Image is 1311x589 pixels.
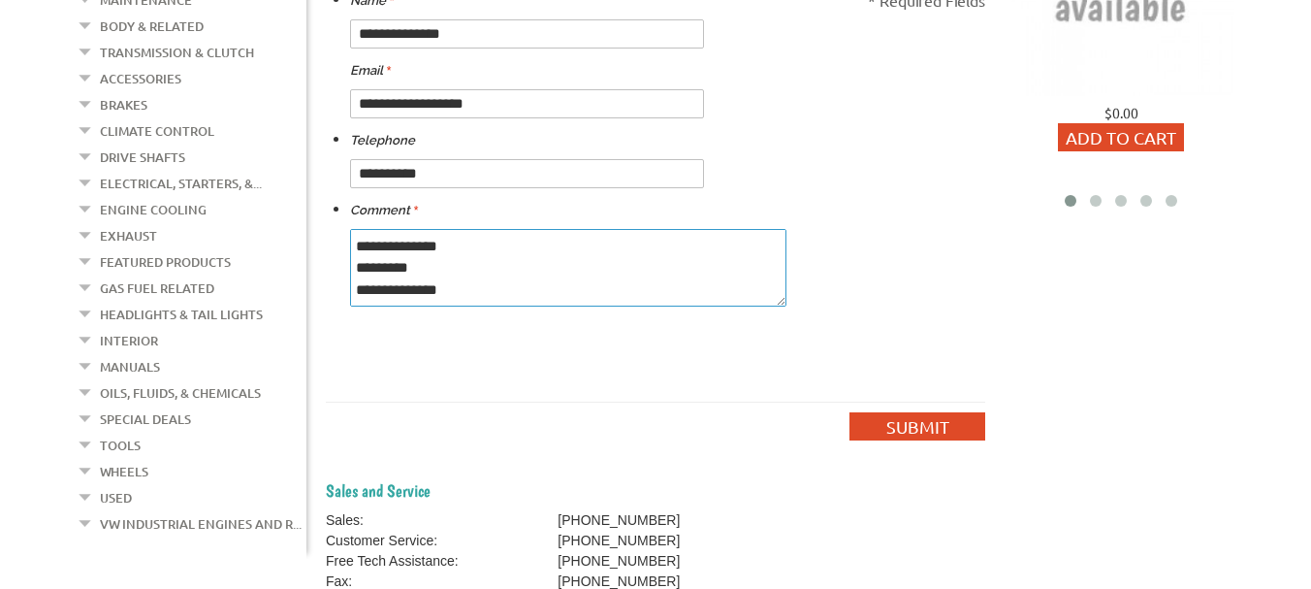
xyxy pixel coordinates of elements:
td: [PHONE_NUMBER] [558,510,772,531]
a: Electrical, Starters, &... [100,171,262,196]
a: Gas Fuel Related [100,276,214,301]
span: Add to Cart [1066,127,1176,147]
a: Featured Products [100,249,231,275]
a: Climate Control [100,118,214,144]
label: Comment [350,199,418,222]
button: Submit [849,412,985,441]
a: Exhaust [100,223,157,248]
td: Sales: [326,510,558,531]
label: Telephone [350,129,415,152]
span: $0.00 [1104,104,1138,121]
a: Oils, Fluids, & Chemicals [100,380,261,406]
a: Body & Related [100,14,204,39]
a: Brakes [100,92,147,117]
a: Manuals [100,354,160,379]
td: Customer Service: [326,531,558,551]
a: Interior [100,328,158,353]
span: Sales and Service [326,480,431,501]
td: Free Tech Assistance: [326,551,558,572]
a: Engine Cooling [100,197,207,222]
a: Tools [100,433,141,458]
span: Submit [886,416,949,437]
label: Email [350,59,391,82]
a: Drive Shafts [100,145,185,170]
a: VW Industrial Engines and R... [100,511,302,537]
a: Special Deals [100,407,191,432]
a: Wheels [100,459,148,484]
a: Headlights & Tail Lights [100,302,263,327]
td: [PHONE_NUMBER] [558,551,772,572]
a: Accessories [100,66,181,91]
a: Transmission & Clutch [100,40,254,65]
a: Used [100,485,132,510]
td: [PHONE_NUMBER] [558,531,772,551]
button: Add to Cart [1058,123,1184,151]
iframe: reCAPTCHA [350,316,645,392]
